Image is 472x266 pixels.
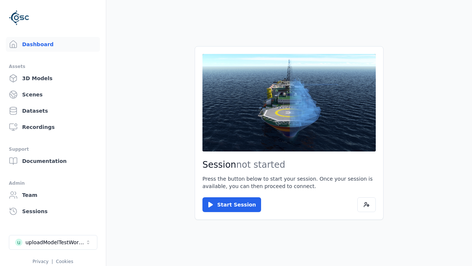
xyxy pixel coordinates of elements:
img: Logo [9,7,29,28]
a: Scenes [6,87,100,102]
h2: Session [202,159,376,171]
div: Assets [9,62,97,71]
a: Team [6,188,100,202]
a: Cookies [56,259,73,264]
a: Privacy [32,259,48,264]
a: Datasets [6,103,100,118]
div: uploadModelTestWorkspace [25,239,85,246]
button: Start Session [202,197,261,212]
div: u [15,239,22,246]
p: Press the button below to start your session. Once your session is available, you can then procee... [202,175,376,190]
div: Support [9,145,97,154]
a: Dashboard [6,37,100,52]
div: Admin [9,179,97,188]
span: not started [236,160,285,170]
a: Documentation [6,154,100,168]
a: 3D Models [6,71,100,86]
button: Select a workspace [9,235,97,250]
span: | [52,259,53,264]
a: Sessions [6,204,100,219]
a: Recordings [6,120,100,134]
